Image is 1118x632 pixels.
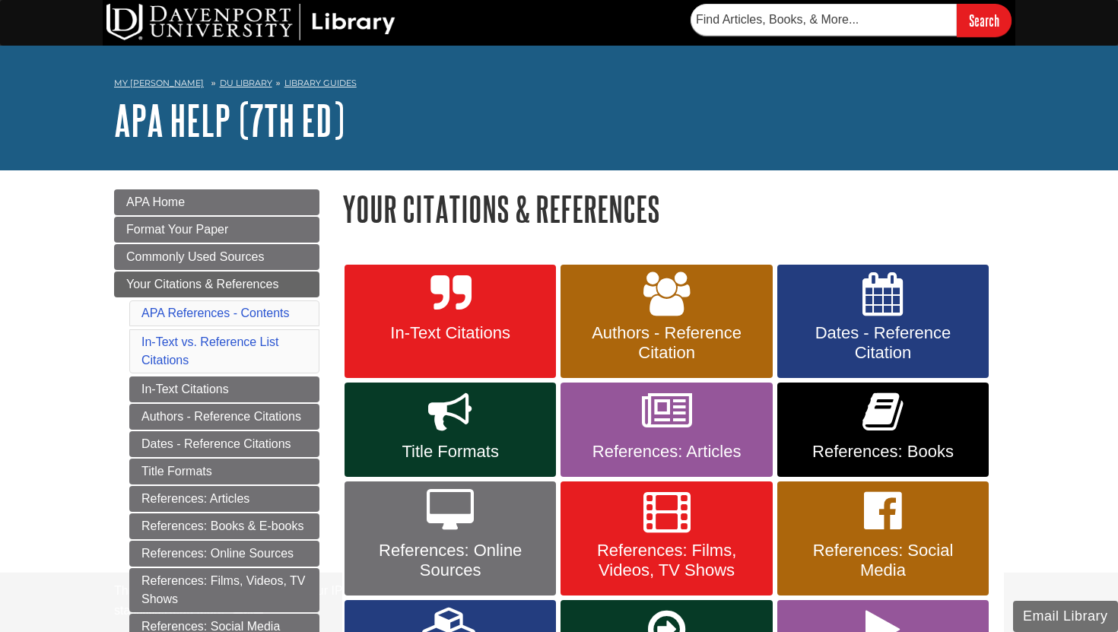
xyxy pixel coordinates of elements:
[356,541,545,580] span: References: Online Sources
[129,376,319,402] a: In-Text Citations
[777,481,989,595] a: References: Social Media
[572,323,761,363] span: Authors - Reference Citation
[691,4,1012,37] form: Searches DU Library's articles, books, and more
[345,481,556,595] a: References: Online Sources
[777,383,989,477] a: References: Books
[129,568,319,612] a: References: Films, Videos, TV Shows
[129,404,319,430] a: Authors - Reference Citations
[789,442,977,462] span: References: Books
[114,244,319,270] a: Commonly Used Sources
[789,323,977,363] span: Dates - Reference Citation
[561,481,772,595] a: References: Films, Videos, TV Shows
[356,323,545,343] span: In-Text Citations
[114,272,319,297] a: Your Citations & References
[114,189,319,215] a: APA Home
[777,265,989,379] a: Dates - Reference Citation
[141,306,289,319] a: APA References - Contents
[129,486,319,512] a: References: Articles
[342,189,1004,228] h1: Your Citations & References
[129,459,319,484] a: Title Formats
[126,195,185,208] span: APA Home
[129,431,319,457] a: Dates - Reference Citations
[141,335,279,367] a: In-Text vs. Reference List Citations
[561,265,772,379] a: Authors - Reference Citation
[126,278,278,291] span: Your Citations & References
[114,97,345,144] a: APA Help (7th Ed)
[129,513,319,539] a: References: Books & E-books
[345,265,556,379] a: In-Text Citations
[126,223,228,236] span: Format Your Paper
[1013,601,1118,632] button: Email Library
[345,383,556,477] a: Title Formats
[691,4,957,36] input: Find Articles, Books, & More...
[572,442,761,462] span: References: Articles
[572,541,761,580] span: References: Films, Videos, TV Shows
[284,78,357,88] a: Library Guides
[561,383,772,477] a: References: Articles
[789,541,977,580] span: References: Social Media
[114,77,204,90] a: My [PERSON_NAME]
[114,73,1004,97] nav: breadcrumb
[126,250,264,263] span: Commonly Used Sources
[129,541,319,567] a: References: Online Sources
[957,4,1012,37] input: Search
[114,217,319,243] a: Format Your Paper
[106,4,395,40] img: DU Library
[356,442,545,462] span: Title Formats
[220,78,272,88] a: DU Library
